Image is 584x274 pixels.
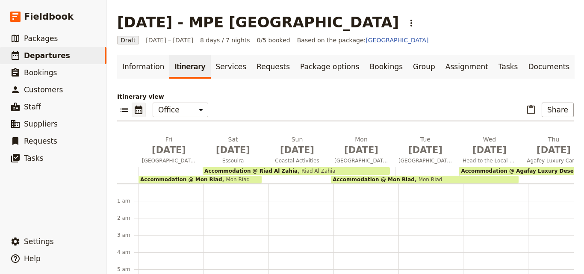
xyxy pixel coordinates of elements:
[267,135,331,167] button: Sun [DATE]Coastal Activities
[139,157,199,164] span: [GEOGRAPHIC_DATA]
[117,14,399,31] h1: [DATE] - MPE [GEOGRAPHIC_DATA]
[398,135,452,156] h2: Tue
[251,55,295,79] a: Requests
[404,16,419,30] button: Actions
[200,36,250,44] span: 8 days / 7 nights
[366,37,428,44] a: [GEOGRAPHIC_DATA]
[493,55,523,79] a: Tasks
[331,176,518,183] div: Accommodation @ Mon RiadMon Riad
[398,144,452,156] span: [DATE]
[440,55,493,79] a: Assignment
[395,157,456,164] span: [GEOGRAPHIC_DATA] Activities
[24,68,57,77] span: Bookings
[117,197,139,204] div: 1 am
[270,144,324,156] span: [DATE]
[331,135,395,167] button: Mon [DATE][GEOGRAPHIC_DATA]
[463,144,516,156] span: [DATE]
[524,103,538,117] button: Paste itinerary item
[117,92,574,101] p: Itinerary view
[24,154,44,162] span: Tasks
[331,157,392,164] span: [GEOGRAPHIC_DATA]
[365,55,408,79] a: Bookings
[146,36,193,44] span: [DATE] – [DATE]
[169,55,210,79] a: Itinerary
[527,144,581,156] span: [DATE]
[297,36,429,44] span: Based on the package:
[24,237,54,246] span: Settings
[140,177,222,183] span: Accommodation @ Mon Riad
[395,135,459,167] button: Tue [DATE][GEOGRAPHIC_DATA] Activities
[459,135,523,167] button: Wed [DATE]Head to the Local desert
[142,144,196,156] span: [DATE]
[117,55,169,79] a: Information
[24,85,63,94] span: Customers
[459,157,520,164] span: Head to the Local desert
[523,55,575,79] a: Documents
[204,168,298,174] span: Accommodation @ Riad Al Zahia
[257,36,290,44] span: 0/5 booked
[117,249,139,256] div: 4 am
[211,55,252,79] a: Services
[117,215,139,221] div: 2 am
[203,135,267,167] button: Sat [DATE]Essouira
[415,177,442,183] span: Mon Riad
[132,103,146,117] button: Calendar view
[139,135,203,167] button: Fri [DATE][GEOGRAPHIC_DATA]
[527,135,581,156] h2: Thu
[270,135,324,156] h2: Sun
[203,167,390,175] div: Accommodation @ Riad Al ZahiaRiad Al Zahia
[206,135,260,156] h2: Sat
[117,232,139,239] div: 3 am
[117,36,139,44] span: Draft
[24,120,58,128] span: Suppliers
[267,157,327,164] span: Coastal Activities
[24,137,57,145] span: Requests
[334,144,388,156] span: [DATE]
[24,34,58,43] span: Packages
[24,254,41,263] span: Help
[333,177,415,183] span: Accommodation @ Mon Riad
[139,176,262,183] div: Accommodation @ Mon RiadMon Riad
[463,135,516,156] h2: Wed
[24,51,70,60] span: Departures
[298,168,335,174] span: Riad Al Zahia
[295,55,364,79] a: Package options
[117,266,139,273] div: 5 am
[24,10,74,23] span: Fieldbook
[523,157,584,164] span: Agafey Luxury Camp
[117,103,132,117] button: List view
[24,103,41,111] span: Staff
[542,103,574,117] button: Share
[222,177,250,183] span: Mon Riad
[142,135,196,156] h2: Fri
[203,157,263,164] span: Essouira
[206,144,260,156] span: [DATE]
[408,55,440,79] a: Group
[334,135,388,156] h2: Mon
